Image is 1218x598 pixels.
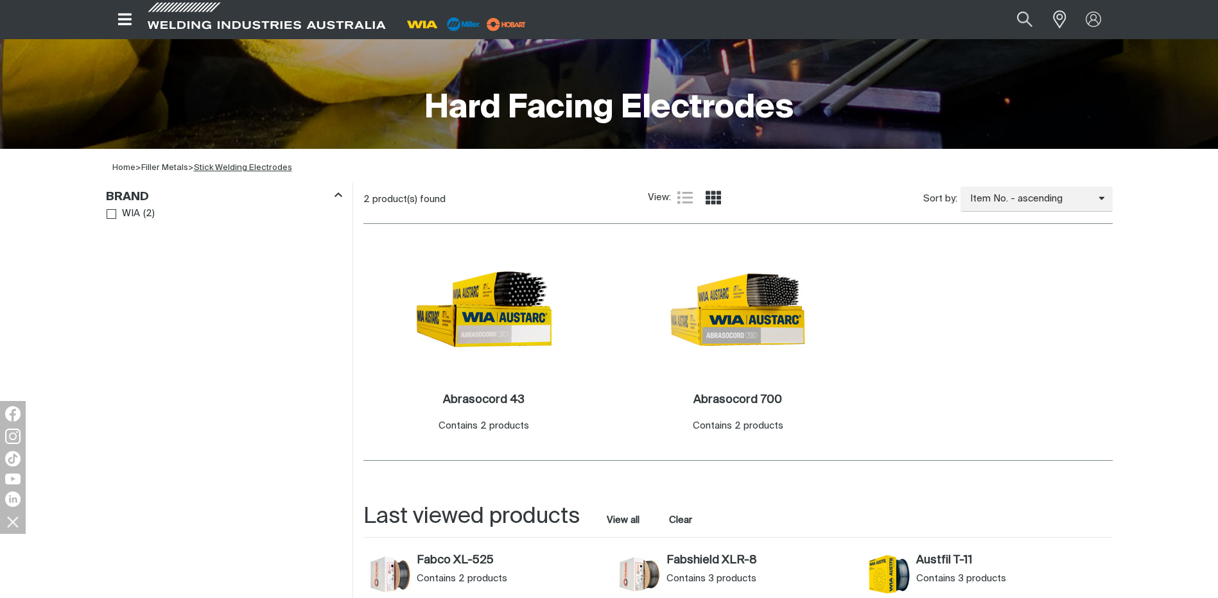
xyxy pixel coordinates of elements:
[5,429,21,444] img: Instagram
[869,554,910,595] img: Austfil T-11
[5,406,21,422] img: Facebook
[107,205,141,223] a: WIA
[677,190,693,205] a: List view
[106,183,342,223] aside: Filters
[122,207,140,221] span: WIA
[648,191,671,205] span: View:
[666,572,856,585] div: Contains 3 products
[107,205,342,223] ul: Brand
[1003,5,1047,34] button: Search products
[363,193,648,206] div: 2
[363,183,1113,216] section: Product list controls
[916,554,1106,568] a: Austfil T-11
[112,164,135,172] a: Home
[135,164,141,172] span: >
[693,393,782,407] a: Abrasocord 700
[986,5,1046,34] input: Product name or item number...
[666,554,856,568] a: Fabshield XLR-8
[923,192,957,207] span: Sort by:
[424,88,794,130] h1: Hard Facing Electrodes
[363,502,580,531] h2: Last viewed products
[5,474,21,484] img: YouTube
[188,164,194,172] span: >
[693,419,783,434] div: Contains 2 products
[607,514,639,527] a: View all last viewed products
[417,554,606,568] a: Fabco XL-525
[443,394,525,406] h2: Abrasocord 43
[194,164,292,172] a: Stick Welding Electrodes
[961,192,1099,207] span: Item No. - ascending
[693,394,782,406] h2: Abrasocord 700
[372,194,446,204] span: product(s) found
[669,241,806,378] img: Abrasocord 700
[483,19,530,29] a: miller
[916,572,1106,585] div: Contains 3 products
[417,572,606,585] div: Contains 2 products
[619,554,660,595] img: Fabshield XLR-8
[415,241,553,378] img: Abrasocord 43
[439,419,529,434] div: Contains 2 products
[2,511,24,533] img: hide socials
[141,164,188,172] a: Filler Metals
[5,451,21,466] img: TikTok
[5,491,21,507] img: LinkedIn
[106,190,149,205] h3: Brand
[483,15,530,34] img: miller
[106,187,342,205] div: Brand
[443,393,525,407] a: Abrasocord 43
[143,207,155,221] span: ( 2 )
[370,554,411,595] img: Fabco XL-525
[666,511,695,529] button: Clear all last viewed products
